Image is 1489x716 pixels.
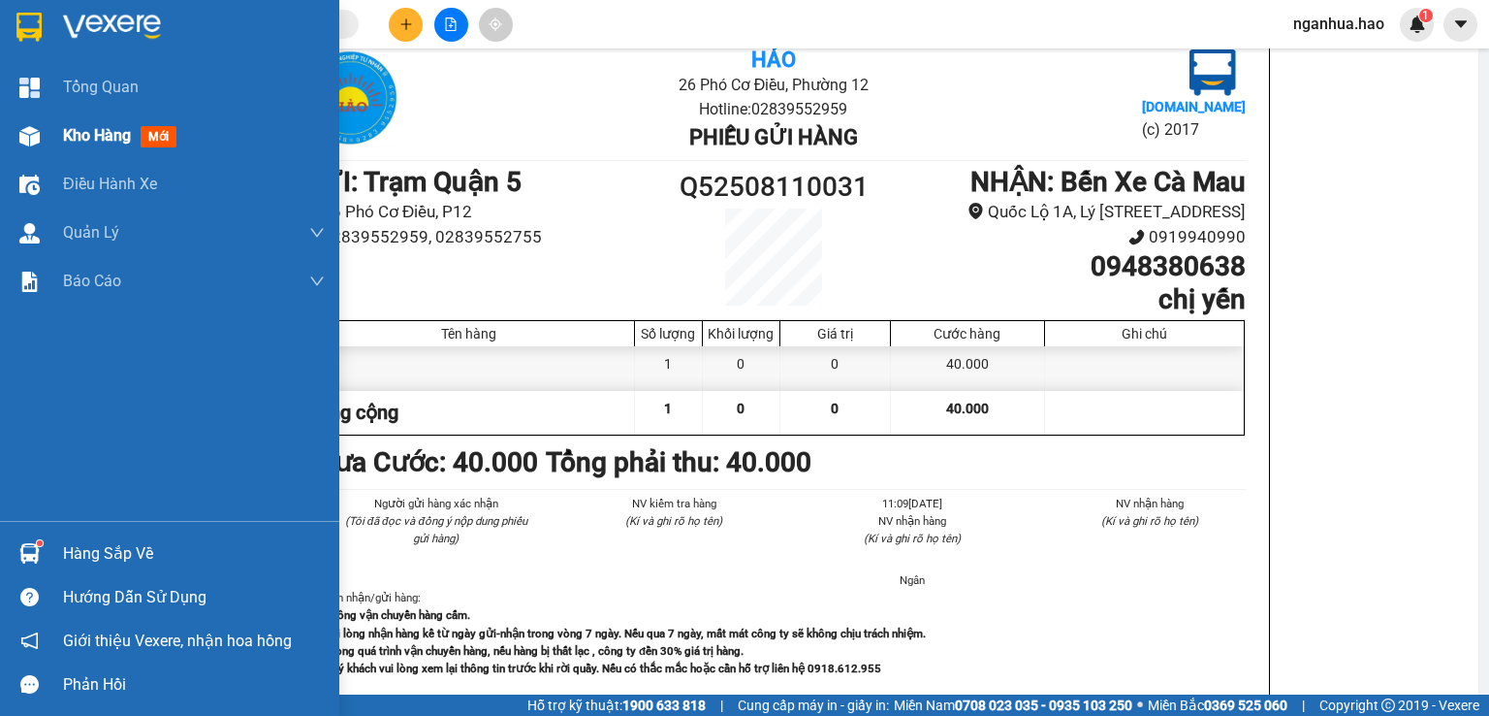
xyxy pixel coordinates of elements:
[301,224,655,250] li: 02839552959, 02839552755
[737,401,744,416] span: 0
[345,514,527,545] i: (Tôi đã đọc và đồng ý nộp dung phiếu gửi hàng)
[16,13,42,42] img: logo-vxr
[19,223,40,244] img: warehouse-icon
[720,695,723,716] span: |
[444,17,458,31] span: file-add
[831,401,839,416] span: 0
[1128,229,1145,245] span: phone
[19,272,40,292] img: solution-icon
[389,8,423,42] button: plus
[894,695,1132,716] span: Miền Nam
[63,126,131,145] span: Kho hàng
[703,346,780,390] div: 0
[301,49,398,146] img: logo.jpg
[20,675,39,694] span: message
[1302,695,1305,716] span: |
[309,225,325,241] span: down
[1137,701,1143,709] span: ⚪️
[20,632,39,650] span: notification
[546,446,811,478] b: Tổng phải thu: 40.000
[325,644,744,658] strong: Trong quá trình vận chuyển hàng, nếu hàng bị thất lạc , công ty đền 30% giá trị hàng.
[19,175,40,195] img: warehouse-icon
[489,17,502,31] span: aim
[63,629,292,653] span: Giới thiệu Vexere, nhận hoa hồng
[625,514,722,528] i: (Kí và ghi rõ họ tên)
[325,627,926,640] strong: Vui lòng nhận hàng kể từ ngày gửi-nhận trong vòng 7 ngày. Nếu qua 7 ngày, mất mát công ty sẽ khôn...
[19,78,40,98] img: dashboard-icon
[63,269,121,293] span: Báo cáo
[63,670,325,700] div: Phản hồi
[63,583,325,612] div: Hướng dẫn sử dụng
[1142,117,1246,142] li: (c) 2017
[892,283,1246,316] h1: chị yến
[325,662,881,675] strong: Quý khách vui lòng xem lại thông tin trước khi rời quầy. Nếu có thắc mắc hoặc cần hỗ trợ liên hệ ...
[63,220,119,244] span: Quản Lý
[1422,9,1429,22] span: 1
[967,203,984,219] span: environment
[141,126,176,147] span: mới
[303,346,635,390] div: tg
[864,532,961,545] i: (Kí và ghi rõ họ tên)
[37,540,43,546] sup: 1
[896,326,1039,342] div: Cước hàng
[1189,49,1236,96] img: logo.jpg
[308,401,398,424] span: Tổng cộng
[579,495,771,512] li: NV kiểm tra hàng
[1055,495,1247,512] li: NV nhận hàng
[689,125,858,149] b: Phiếu gửi hàng
[1101,514,1198,528] i: (Kí và ghi rõ họ tên)
[970,166,1246,198] b: NHẬN : Bến Xe Cà Mau
[892,199,1246,225] li: Quốc Lộ 1A, Lý [STREET_ADDRESS]
[892,224,1246,250] li: 0919940990
[635,346,703,390] div: 1
[816,512,1008,530] li: NV nhận hàng
[1381,699,1395,712] span: copyright
[1142,99,1246,114] b: [DOMAIN_NAME]
[325,608,470,622] strong: Không vận chuyển hàng cấm.
[20,588,39,606] span: question-circle
[181,72,810,96] li: Hotline: 02839552959
[640,326,697,342] div: Số lượng
[664,401,672,416] span: 1
[63,539,325,569] div: Hàng sắp về
[891,346,1045,390] div: 40.000
[459,73,1088,97] li: 26 Phó Cơ Điều, Phường 12
[19,126,40,146] img: warehouse-icon
[751,48,796,72] b: Hảo
[785,326,885,342] div: Giá trị
[955,698,1132,713] strong: 0708 023 035 - 0935 103 250
[622,698,706,713] strong: 1900 633 818
[19,543,40,564] img: warehouse-icon
[946,401,989,416] span: 40.000
[309,274,325,289] span: down
[1409,16,1426,33] img: icon-new-feature
[24,24,121,121] img: logo.jpg
[63,75,139,99] span: Tổng Quan
[1050,326,1239,342] div: Ghi chú
[301,199,655,225] li: 26 Phó Cơ Điều, P12
[1204,698,1287,713] strong: 0369 525 060
[24,141,244,173] b: GỬI : Trạm Quận 5
[1278,12,1400,36] span: nganhua.hao
[479,8,513,42] button: aim
[181,48,810,72] li: 26 Phó Cơ Điều, Phường 12
[527,695,706,716] span: Hỗ trợ kỹ thuật:
[301,166,522,198] b: GỬI : Trạm Quận 5
[301,446,538,478] b: Chưa Cước : 40.000
[308,326,629,342] div: Tên hàng
[780,346,891,390] div: 0
[340,495,532,512] li: Người gửi hàng xác nhận
[1148,695,1287,716] span: Miền Bắc
[1443,8,1477,42] button: caret-down
[1419,9,1433,22] sup: 1
[708,326,775,342] div: Khối lượng
[399,17,413,31] span: plus
[816,571,1008,589] li: Ngân
[892,250,1246,283] h1: 0948380638
[655,166,892,209] h1: Q52508110031
[301,589,1246,676] div: Quy định nhận/gửi hàng :
[63,172,157,196] span: Điều hành xe
[738,695,889,716] span: Cung cấp máy in - giấy in:
[459,97,1088,121] li: Hotline: 02839552959
[816,495,1008,512] li: 11:09[DATE]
